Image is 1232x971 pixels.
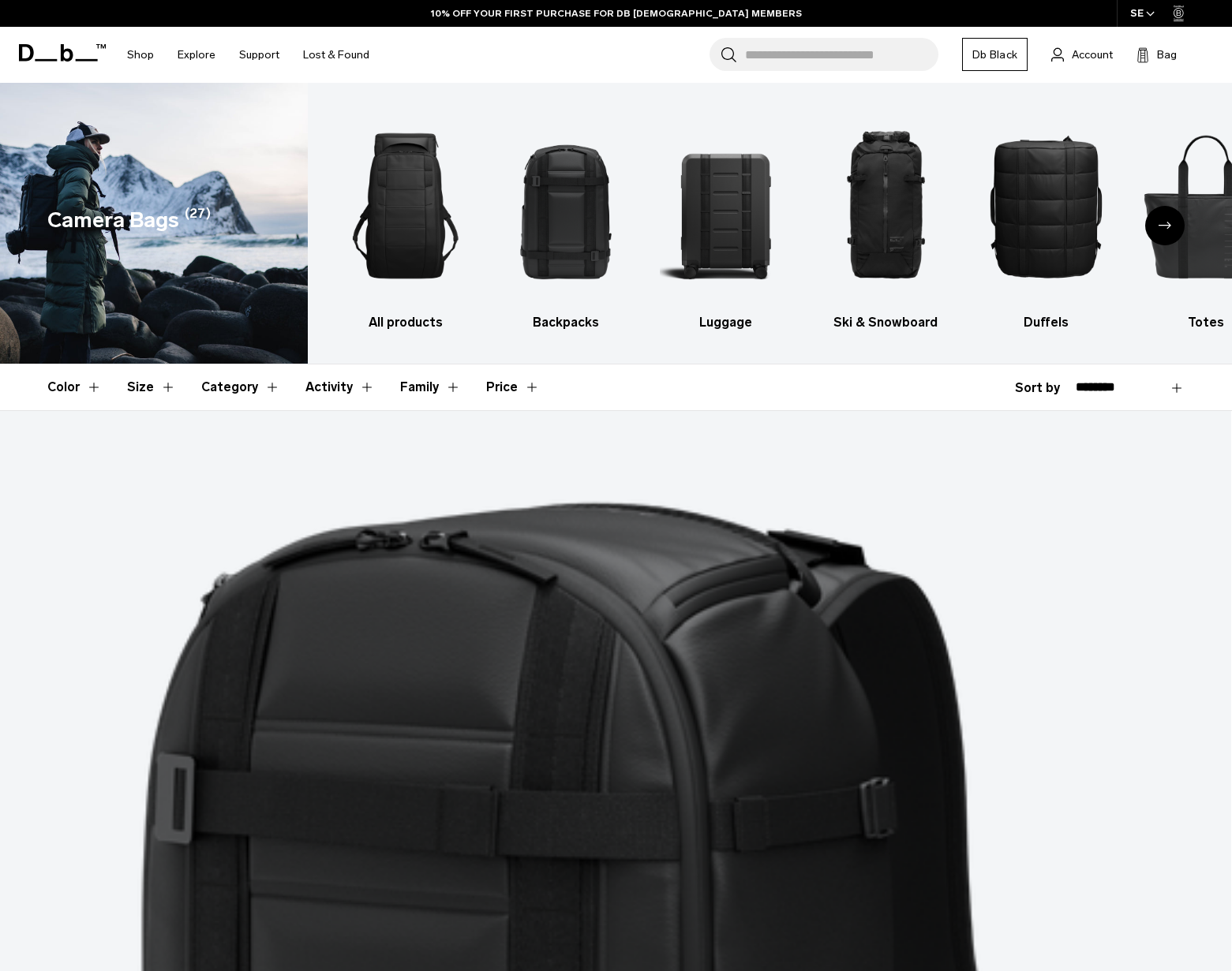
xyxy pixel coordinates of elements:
[820,106,953,332] li: 4 / 10
[1157,47,1177,63] span: Bag
[500,313,632,332] h3: Backpacks
[486,364,540,410] button: Toggle Price
[47,204,179,237] h1: Camera Bags
[1051,45,1113,64] a: Account
[431,6,802,21] a: 10% OFF YOUR FIRST PURCHASE FOR DB [DEMOGRAPHIC_DATA] MEMBERS
[660,106,792,332] a: Db Luggage
[820,106,953,332] a: Db Ski & Snowboard
[339,106,472,305] img: Db
[1137,45,1177,64] button: Bag
[239,27,279,83] a: Support
[178,27,215,83] a: Explore
[820,106,953,305] img: Db
[305,364,375,410] button: Toggle Filter
[303,27,369,83] a: Lost & Found
[201,364,280,410] button: Toggle Filter
[979,106,1112,332] a: Db Duffels
[339,313,472,332] h3: All products
[979,106,1112,332] li: 5 / 10
[127,27,154,83] a: Shop
[339,106,472,332] a: Db All products
[500,106,632,332] li: 2 / 10
[660,106,792,332] li: 3 / 10
[500,106,632,305] img: Db
[962,38,1028,71] a: Db Black
[660,106,792,305] img: Db
[185,204,211,237] span: (27)
[820,313,953,332] h3: Ski & Snowboard
[339,106,472,332] li: 1 / 10
[115,27,381,83] nav: Main Navigation
[1072,47,1113,63] span: Account
[1145,206,1185,245] div: Next slide
[400,364,461,410] button: Toggle Filter
[660,313,792,332] h3: Luggage
[47,364,102,410] button: Toggle Filter
[127,364,176,410] button: Toggle Filter
[979,313,1112,332] h3: Duffels
[500,106,632,332] a: Db Backpacks
[979,106,1112,305] img: Db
